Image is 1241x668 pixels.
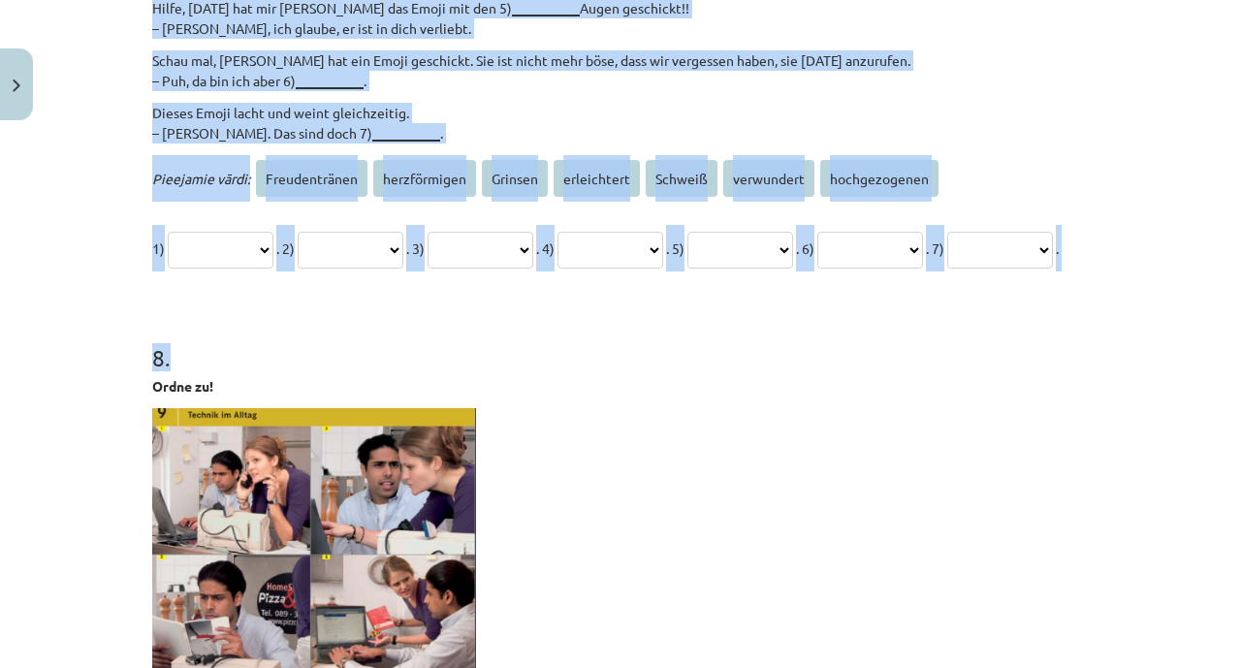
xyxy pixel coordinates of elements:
[536,239,555,257] span: . 4)
[256,160,367,197] span: Freudentränen
[372,124,440,142] b: __________
[152,170,250,187] span: Pieejamie vārdi:
[152,239,165,257] span: 1)
[13,80,20,92] img: icon-close-lesson-0947bae3869378f0d4975bcd49f059093ad1ed9edebbc8119c70593378902aed.svg
[666,239,684,257] span: . 5)
[723,160,814,197] span: verwundert
[296,72,364,89] b: __________
[1056,239,1059,257] span: .
[152,310,1089,370] h1: 8 .
[152,50,1089,91] p: Schau mal, [PERSON_NAME] hat ein Emoji geschickt. Sie ist nicht mehr böse, dass wir vergessen hab...
[926,239,944,257] span: . 7)
[406,239,425,257] span: . 3)
[820,160,939,197] span: hochgezogenen
[646,160,717,197] span: Schweiß
[796,239,814,257] span: . 6)
[554,160,640,197] span: erleichtert
[373,160,476,197] span: herzförmigen
[152,377,213,395] strong: Ordne zu!
[152,103,1089,143] p: Dieses Emoji lacht und weint gleichzeitig. – [PERSON_NAME]. Das sind doch 7) .
[276,239,295,257] span: . 2)
[482,160,548,197] span: Grinsen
